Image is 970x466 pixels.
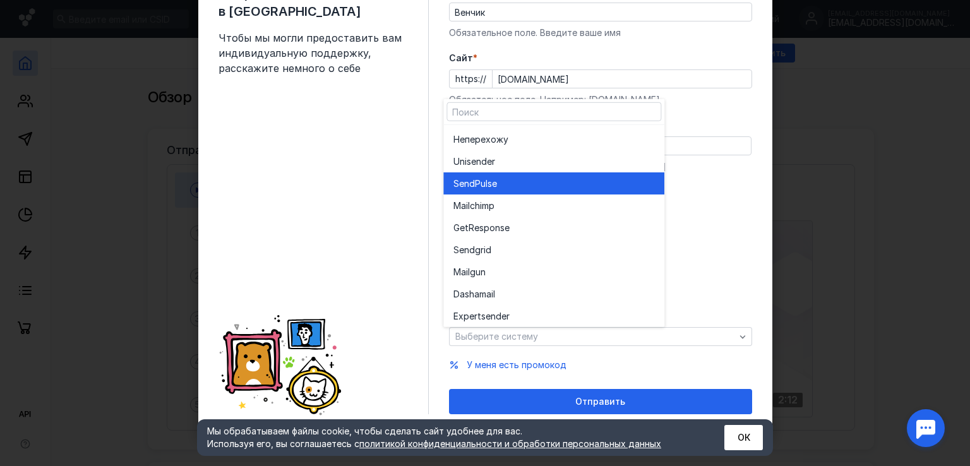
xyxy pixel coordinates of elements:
button: SendPulse [443,172,664,194]
button: Sendgrid [443,239,664,261]
button: Mailchimp [443,194,664,217]
input: Поиск [447,103,661,121]
span: Не [453,133,465,145]
div: Мы обрабатываем файлы cookie, чтобы сделать сайт удобнее для вас. Используя его, вы соглашаетесь c [207,425,693,450]
span: Mailchim [453,199,489,212]
span: Cайт [449,52,473,64]
span: r [492,155,495,167]
span: id [484,243,491,256]
span: Sendgr [453,243,484,256]
span: Unisende [453,155,492,167]
span: Dashamai [453,287,493,300]
button: Неперехожу [443,128,664,150]
button: Mindbox [443,327,664,349]
button: Mailgun [443,261,664,283]
span: p [489,199,494,212]
span: etResponse [460,221,510,234]
button: Dashamail [443,283,664,305]
button: У меня есть промокод [467,359,566,371]
span: Чтобы мы могли предоставить вам индивидуальную поддержку, расскажите немного о себе [219,30,408,76]
div: grid [443,125,664,327]
button: Отправить [449,389,752,414]
span: pertsender [464,309,510,322]
span: Отправить [575,397,625,407]
span: G [453,221,460,234]
span: перехожу [465,133,508,145]
span: l [493,287,495,300]
div: Обязательное поле. Введите ваше имя [449,27,752,39]
span: Выберите систему [455,331,538,342]
span: SendPuls [453,177,492,189]
a: политикой конфиденциальности и обработки персональных данных [359,438,661,449]
span: У меня есть промокод [467,359,566,370]
span: Ex [453,309,464,322]
span: e [492,177,497,189]
button: Unisender [443,150,664,172]
span: gun [470,265,486,278]
button: Выберите систему [449,327,752,346]
div: Обязательное поле. Например: [DOMAIN_NAME] [449,93,752,106]
span: Mail [453,265,470,278]
button: GetResponse [443,217,664,239]
button: Expertsender [443,305,664,327]
button: ОК [724,425,763,450]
